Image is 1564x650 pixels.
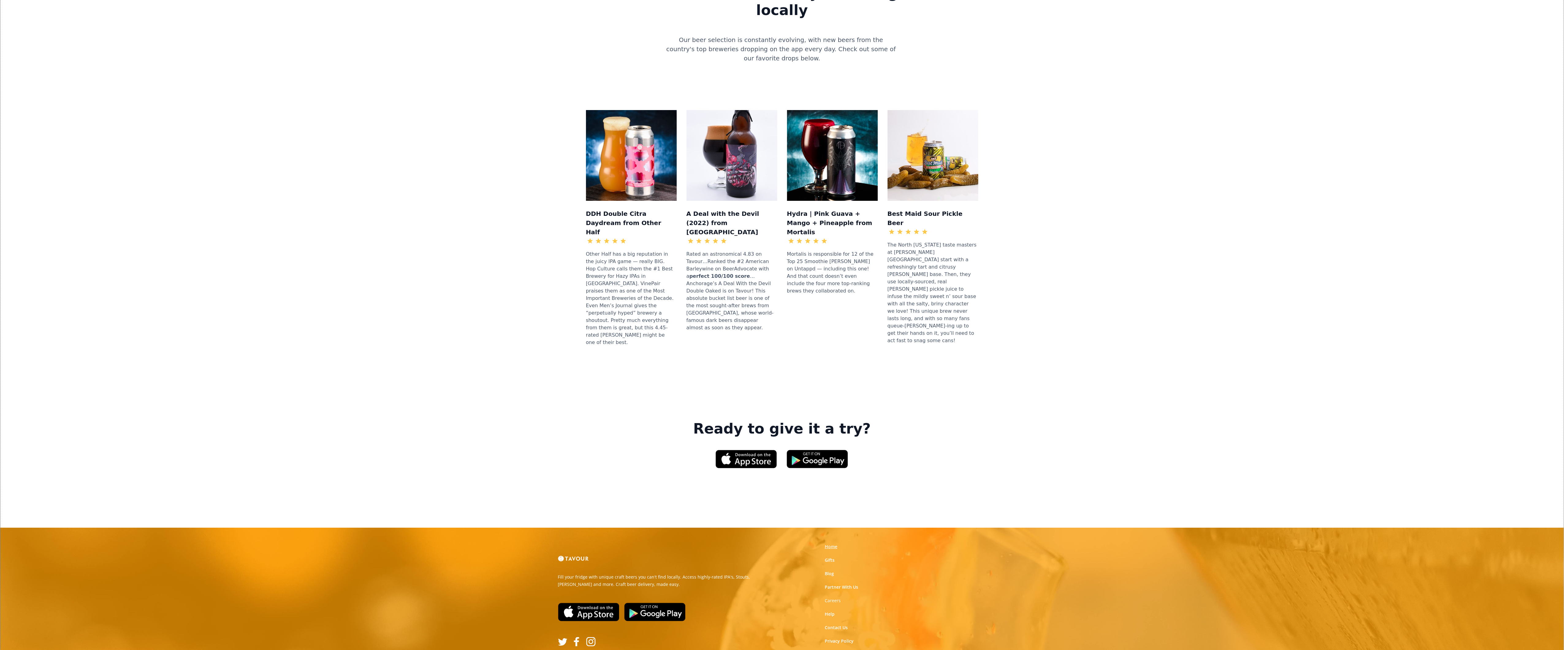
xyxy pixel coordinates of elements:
[825,598,841,604] a: Careers
[689,273,750,279] strong: perfect 100/100 score
[825,584,858,590] a: Partner With Us
[693,420,871,438] strong: Ready to give it a try?
[888,110,978,201] img: Mockup
[929,228,940,235] div: 3.46
[825,638,854,644] a: Privacy Policy
[787,208,878,237] h3: Hydra | Pink Guava + Mango + Pineapple from Mortalis
[558,573,778,588] p: Fill your fridge with unique craft beers you can't find locally. Access highly-rated IPA's, Stout...
[687,247,777,335] div: Rated an astronomical 4.83 on Tavour…Ranked the #2 American Barleywine on BeerAdvocate with a …An...
[825,557,835,563] a: Gifts
[888,208,978,227] h3: Best Maid Sour Pickle Beer
[586,110,677,201] img: Mockup
[627,237,638,245] div: 4.45
[787,247,878,298] div: Mortalis is responsible for 12 of the Top 25 Smoothie [PERSON_NAME] on Untappd — including this o...
[586,247,677,349] div: Other Half has a big reputation in the juicy IPA game — really BIG. Hop Culture calls them the #1...
[586,208,677,237] h3: DDH Double Citra Daydream from Other Half
[888,238,978,347] div: The North [US_STATE] taste masters at [PERSON_NAME][GEOGRAPHIC_DATA] start with a refreshingly ta...
[825,571,834,577] a: Blog
[825,544,837,550] a: Home
[825,611,835,617] a: Help
[687,208,777,237] h3: A Deal with the Devil (2022) from [GEOGRAPHIC_DATA]
[728,237,739,245] div: 4.83
[825,625,848,631] a: Contact Us
[687,110,777,201] img: Mockup
[664,35,900,75] div: Our beer selection is constantly evolving, with new beers from the country's top breweries droppi...
[828,237,839,245] div: 4.48
[787,110,878,201] img: Mockup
